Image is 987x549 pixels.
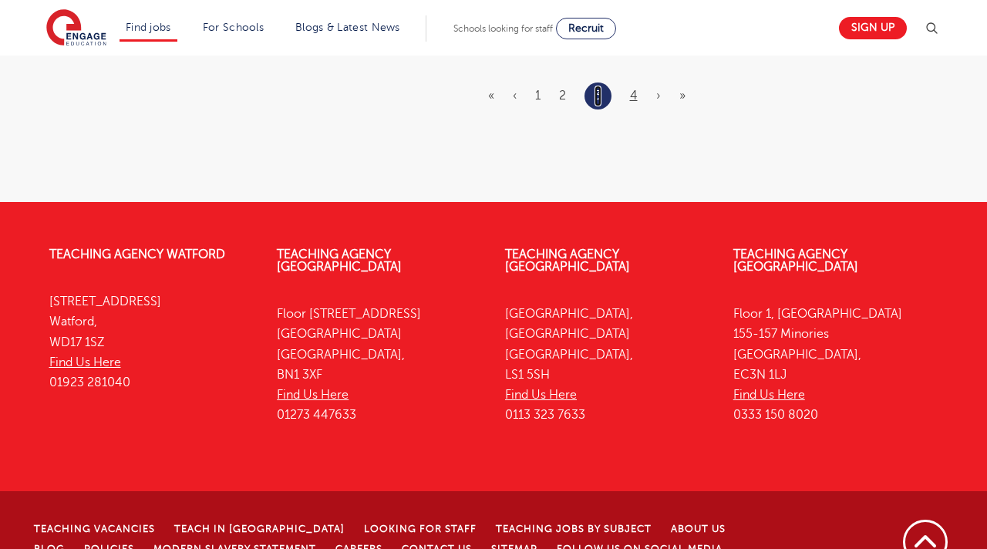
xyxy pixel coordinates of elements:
[505,248,630,274] a: Teaching Agency [GEOGRAPHIC_DATA]
[505,388,577,402] a: Find Us Here
[505,304,710,426] p: [GEOGRAPHIC_DATA], [GEOGRAPHIC_DATA] [GEOGRAPHIC_DATA], LS1 5SH 0113 323 7633
[49,248,225,261] a: Teaching Agency Watford
[453,23,553,34] span: Schools looking for staff
[630,89,638,103] a: 4
[595,86,601,106] a: 3
[556,18,616,39] a: Recruit
[733,248,858,274] a: Teaching Agency [GEOGRAPHIC_DATA]
[839,17,907,39] a: Sign up
[559,89,566,103] a: 2
[671,524,726,534] a: About Us
[49,355,121,369] a: Find Us Here
[364,524,477,534] a: Looking for staff
[277,304,482,426] p: Floor [STREET_ADDRESS] [GEOGRAPHIC_DATA] [GEOGRAPHIC_DATA], BN1 3XF 01273 447633
[513,89,517,103] a: Previous
[656,89,661,103] a: Next
[535,89,541,103] a: 1
[203,22,264,33] a: For Schools
[679,89,686,103] a: Last
[488,89,494,103] a: First
[174,524,345,534] a: Teach in [GEOGRAPHIC_DATA]
[568,22,604,34] span: Recruit
[126,22,171,33] a: Find jobs
[277,388,349,402] a: Find Us Here
[733,304,938,426] p: Floor 1, [GEOGRAPHIC_DATA] 155-157 Minories [GEOGRAPHIC_DATA], EC3N 1LJ 0333 150 8020
[295,22,400,33] a: Blogs & Latest News
[277,248,402,274] a: Teaching Agency [GEOGRAPHIC_DATA]
[46,9,106,48] img: Engage Education
[34,524,155,534] a: Teaching Vacancies
[49,291,254,392] p: [STREET_ADDRESS] Watford, WD17 1SZ 01923 281040
[733,388,805,402] a: Find Us Here
[496,524,652,534] a: Teaching jobs by subject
